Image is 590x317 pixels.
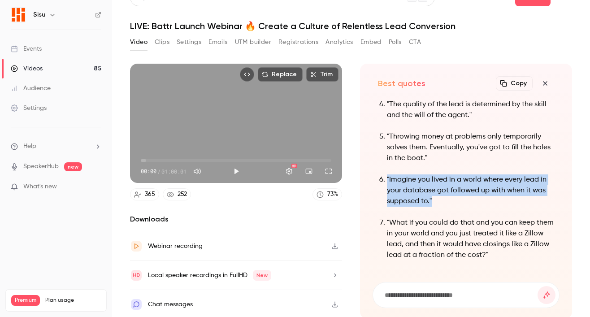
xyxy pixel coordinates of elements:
[253,270,271,281] span: New
[240,67,254,82] button: Embed video
[141,167,156,175] span: 00:00
[389,35,402,49] button: Polls
[387,99,554,121] p: "The quality of the lead is determined by the skill and the will of the agent."
[145,190,155,199] div: 365
[23,142,36,151] span: Help
[141,167,187,175] div: 00:00
[11,44,42,53] div: Events
[130,214,342,225] h2: Downloads
[300,162,318,180] button: Turn on miniplayer
[11,64,43,73] div: Videos
[378,78,425,89] h2: Best quotes
[148,299,193,310] div: Chat messages
[33,10,45,19] h6: Sisu
[409,35,421,49] button: CTA
[387,217,554,261] p: "What if you could do that and you can keep them in your world and you just treated it like a Zil...
[235,35,271,49] button: UTM builder
[320,162,338,180] button: Full screen
[130,21,572,31] h1: LIVE: Battr Launch Webinar 🔥 Create a Culture of Relentless Lead Conversion
[327,190,338,199] div: 73 %
[291,164,297,168] div: HD
[91,183,101,191] iframe: Noticeable Trigger
[155,35,169,49] button: Clips
[130,35,147,49] button: Video
[45,297,101,304] span: Plan usage
[188,162,206,180] button: Mute
[177,35,201,49] button: Settings
[64,162,82,171] span: new
[496,76,533,91] button: Copy
[325,35,353,49] button: Analytics
[11,84,51,93] div: Audience
[280,162,298,180] button: Settings
[387,174,554,207] p: "Imagine you lived in a world where every lead in your database got followed up with when it was ...
[11,295,40,306] span: Premium
[312,188,342,200] a: 73%
[148,270,271,281] div: Local speaker recordings in FullHD
[161,167,187,175] span: 01:00:01
[23,182,57,191] span: What's new
[360,35,382,49] button: Embed
[163,188,191,200] a: 252
[148,241,203,252] div: Webinar recording
[11,142,101,151] li: help-dropdown-opener
[278,35,318,49] button: Registrations
[11,8,26,22] img: Sisu
[23,162,59,171] a: SpeakerHub
[11,104,47,113] div: Settings
[258,67,303,82] button: Replace
[130,188,159,200] a: 365
[178,190,187,199] div: 252
[208,35,227,49] button: Emails
[387,131,554,164] p: "Throwing money at problems only temporarily solves them. Eventually, you've got to fill the hole...
[306,67,338,82] button: Trim
[157,167,161,175] span: /
[227,162,245,180] button: Play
